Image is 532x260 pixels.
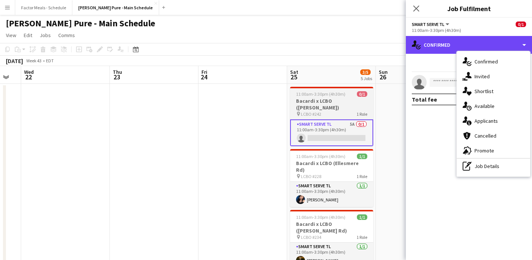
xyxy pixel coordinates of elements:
h3: Job Fulfilment [406,4,532,13]
span: Available [474,103,495,109]
div: [DATE] [6,57,23,65]
a: Jobs [37,30,54,40]
span: 1 Role [357,174,367,179]
span: 3/5 [360,69,371,75]
h3: Bacardi x LCBO (Ellesmere Rd) [290,160,373,173]
span: 24 [200,73,207,81]
span: Smart Serve TL [412,22,444,27]
app-job-card: 11:00am-3:30pm (4h30m)0/1Bacardi x LCBO ([PERSON_NAME]) LCBO #2421 RoleSmart Serve TL5A0/111:00am... [290,87,373,146]
h3: Bacardi x LCBO ([PERSON_NAME]) [290,98,373,111]
a: Comms [55,30,78,40]
div: Confirmed [406,36,532,54]
span: Comms [58,32,75,39]
span: Thu [113,69,122,75]
span: Sat [290,69,298,75]
span: Confirmed [474,58,498,65]
button: Smart Serve TL [412,22,450,27]
span: LCBO #242 [301,111,321,117]
span: 23 [112,73,122,81]
button: Factor Meals - Schedule [15,0,72,15]
span: LCBO #228 [301,174,321,179]
span: 1 Role [357,234,367,240]
span: Wed [24,69,34,75]
span: 1/1 [357,214,367,220]
div: 5 Jobs [361,76,372,81]
a: Edit [21,30,35,40]
span: Jobs [40,32,51,39]
span: 11:00am-3:30pm (4h30m) [296,214,345,220]
span: Fri [201,69,207,75]
span: Promote [474,147,494,154]
span: 11:00am-3:30pm (4h30m) [296,91,345,97]
div: Total fee [412,96,437,103]
app-card-role: Smart Serve TL1/111:00am-3:30pm (4h30m)[PERSON_NAME] [290,182,373,207]
span: 22 [23,73,34,81]
button: [PERSON_NAME] Pure - Main Schedule [72,0,159,15]
span: Applicants [474,118,498,124]
span: Invited [474,73,490,80]
span: LCBO #234 [301,234,321,240]
h3: Bacardi x LCBO ([PERSON_NAME] Rd) [290,221,373,234]
app-job-card: 11:00am-3:30pm (4h30m)1/1Bacardi x LCBO (Ellesmere Rd) LCBO #2281 RoleSmart Serve TL1/111:00am-3:... [290,149,373,207]
span: 25 [289,73,298,81]
span: 0/1 [357,91,367,97]
span: 1/1 [357,154,367,159]
span: 1 Role [357,111,367,117]
div: EDT [46,58,54,63]
div: 11:00am-3:30pm (4h30m) [412,27,526,33]
span: Sun [379,69,388,75]
span: 0/1 [516,22,526,27]
span: 26 [378,73,388,81]
span: View [6,32,16,39]
h1: [PERSON_NAME] Pure - Main Schedule [6,18,155,29]
app-card-role: Smart Serve TL5A0/111:00am-3:30pm (4h30m) [290,119,373,146]
a: View [3,30,19,40]
span: Shortlist [474,88,493,95]
span: Cancelled [474,132,496,139]
span: Week 43 [24,58,43,63]
div: Job Details [457,159,530,174]
span: Edit [24,32,32,39]
span: 11:00am-3:30pm (4h30m) [296,154,345,159]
